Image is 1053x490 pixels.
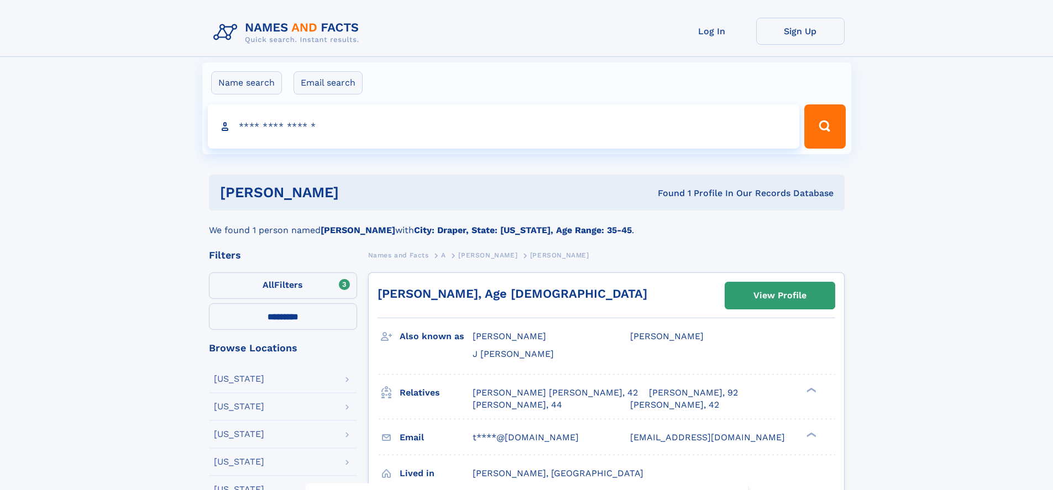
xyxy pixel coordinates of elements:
div: [US_STATE] [214,375,264,383]
h3: Email [400,428,473,447]
span: [PERSON_NAME] [473,331,546,341]
span: [PERSON_NAME] [458,251,517,259]
b: City: Draper, State: [US_STATE], Age Range: 35-45 [414,225,632,235]
span: A [441,251,446,259]
div: Filters [209,250,357,260]
button: Search Button [804,104,845,149]
h3: Lived in [400,464,473,483]
label: Name search [211,71,282,94]
div: [US_STATE] [214,402,264,411]
b: [PERSON_NAME] [321,225,395,235]
a: [PERSON_NAME] [PERSON_NAME], 42 [473,387,638,399]
span: [PERSON_NAME] [630,331,704,341]
label: Email search [294,71,363,94]
a: Log In [668,18,756,45]
span: All [263,280,274,290]
a: A [441,248,446,262]
a: [PERSON_NAME] [458,248,517,262]
a: [PERSON_NAME], Age [DEMOGRAPHIC_DATA] [378,287,647,301]
a: Names and Facts [368,248,429,262]
div: [US_STATE] [214,457,264,466]
a: Sign Up [756,18,845,45]
div: ❯ [804,386,817,393]
span: J [PERSON_NAME] [473,349,554,359]
div: ❯ [804,431,817,438]
a: [PERSON_NAME], 42 [630,399,719,411]
div: View Profile [753,283,806,308]
input: search input [208,104,800,149]
div: We found 1 person named with . [209,210,845,237]
a: [PERSON_NAME], 44 [473,399,562,411]
span: [PERSON_NAME] [530,251,589,259]
a: View Profile [725,282,835,309]
span: [PERSON_NAME], [GEOGRAPHIC_DATA] [473,468,643,478]
div: Found 1 Profile In Our Records Database [498,187,834,199]
h1: [PERSON_NAME] [220,186,499,199]
h3: Relatives [400,383,473,402]
h3: Also known as [400,327,473,346]
div: [US_STATE] [214,430,264,439]
span: [EMAIL_ADDRESS][DOMAIN_NAME] [630,432,785,442]
a: [PERSON_NAME], 92 [649,387,738,399]
div: Browse Locations [209,343,357,353]
label: Filters [209,272,357,299]
img: Logo Names and Facts [209,18,368,48]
